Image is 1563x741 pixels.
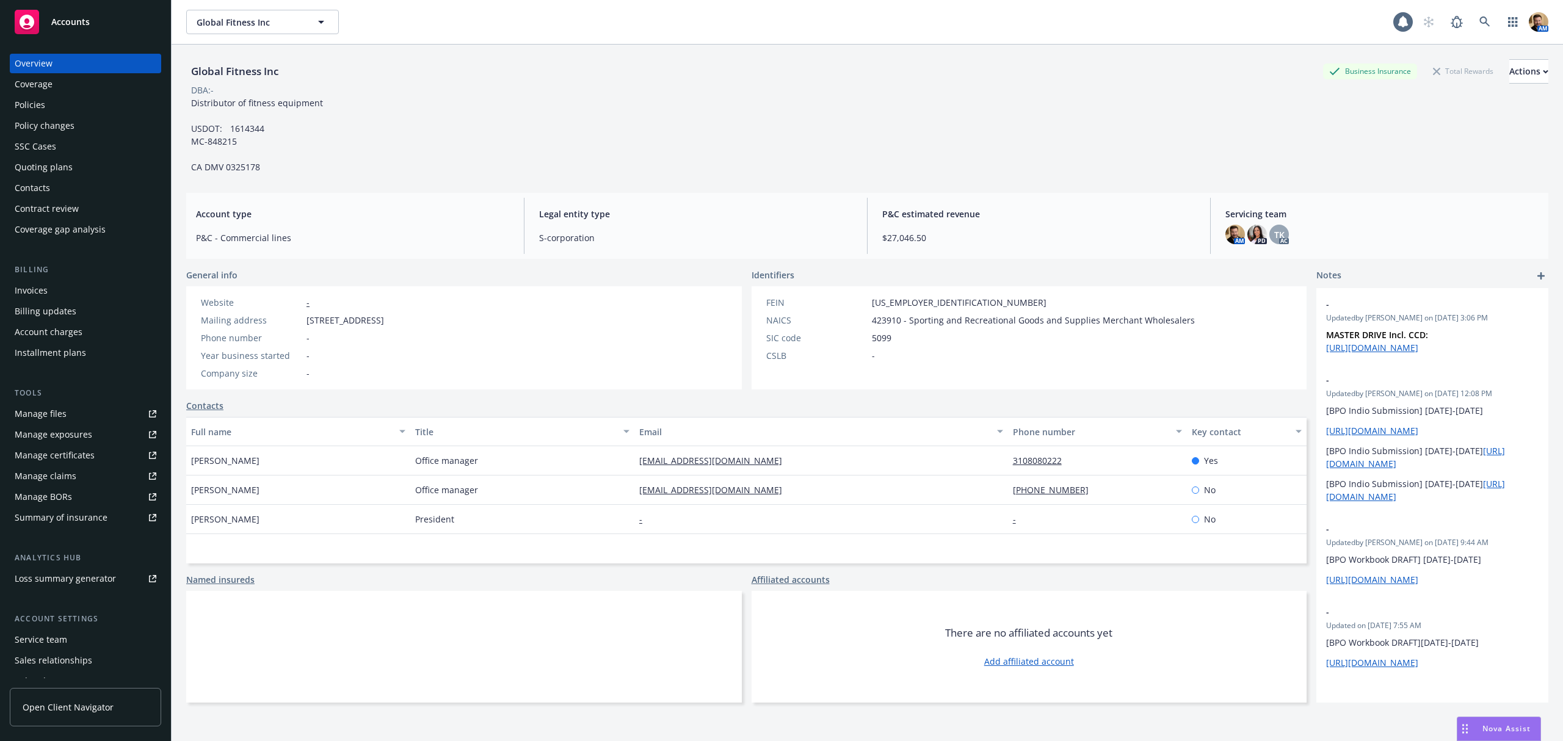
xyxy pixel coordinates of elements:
span: - [1326,605,1507,618]
p: [BPO Workbook DRAFT][DATE]-[DATE] [1326,636,1539,649]
a: Billing updates [10,302,161,321]
span: [STREET_ADDRESS] [306,314,384,327]
a: Related accounts [10,671,161,691]
button: Full name [186,417,410,446]
span: - [872,349,875,362]
div: -Updatedby [PERSON_NAME] on [DATE] 9:44 AM[BPO Workbook DRAFT] [DATE]-[DATE][URL][DOMAIN_NAME] [1316,513,1548,596]
button: Phone number [1008,417,1188,446]
div: Manage claims [15,466,76,486]
img: photo [1529,12,1548,32]
div: SSC Cases [15,137,56,156]
a: Summary of insurance [10,508,161,527]
span: Office manager [415,483,478,496]
div: Policy changes [15,116,74,136]
span: [PERSON_NAME] [191,483,259,496]
div: Loss summary generator [15,569,116,588]
span: $27,046.50 [882,231,1195,244]
div: Website [201,296,302,309]
span: - [1326,522,1507,535]
div: Account charges [15,322,82,342]
a: Coverage gap analysis [10,220,161,239]
span: TK [1274,228,1285,241]
div: Sales relationships [15,651,92,670]
span: [PERSON_NAME] [191,513,259,526]
a: Overview [10,54,161,73]
a: - [1013,513,1026,525]
div: Overview [15,54,53,73]
a: Policy changes [10,116,161,136]
a: Policies [10,95,161,115]
a: Manage BORs [10,487,161,507]
a: Affiliated accounts [752,573,830,586]
span: S-corporation [539,231,852,244]
div: NAICS [766,314,867,327]
a: Loss summary generator [10,569,161,588]
div: Mailing address [201,314,302,327]
span: Manage exposures [10,425,161,444]
span: P&C - Commercial lines [196,231,509,244]
button: Global Fitness Inc [186,10,339,34]
span: [PERSON_NAME] [191,454,259,467]
span: There are no affiliated accounts yet [945,626,1112,640]
p: [BPO Indio Submission] [DATE]-[DATE] [1326,404,1539,417]
a: [URL][DOMAIN_NAME] [1326,657,1418,668]
div: Quoting plans [15,157,73,177]
div: Year business started [201,349,302,362]
div: Invoices [15,281,48,300]
a: Quoting plans [10,157,161,177]
a: Manage claims [10,466,161,486]
a: Contacts [10,178,161,198]
div: Related accounts [15,671,85,691]
div: Email [639,425,990,438]
span: Updated on [DATE] 7:55 AM [1326,620,1539,631]
a: [URL][DOMAIN_NAME] [1326,342,1418,353]
span: - [306,331,310,344]
a: Named insureds [186,573,255,586]
div: -Updatedby [PERSON_NAME] on [DATE] 3:06 PMMASTER DRIVE Incl. CCD: [URL][DOMAIN_NAME] [1316,288,1548,364]
div: Manage files [15,404,67,424]
button: Actions [1509,59,1548,84]
a: Switch app [1501,10,1525,34]
div: FEIN [766,296,867,309]
div: Phone number [1013,425,1169,438]
div: Account settings [10,613,161,625]
div: Key contact [1192,425,1288,438]
a: Start snowing [1416,10,1441,34]
span: Servicing team [1225,208,1539,220]
span: - [1326,374,1507,386]
a: - [306,297,310,308]
a: [EMAIL_ADDRESS][DOMAIN_NAME] [639,484,792,496]
button: Title [410,417,634,446]
span: Updated by [PERSON_NAME] on [DATE] 12:08 PM [1326,388,1539,399]
div: Full name [191,425,392,438]
span: 423910 - Sporting and Recreational Goods and Supplies Merchant Wholesalers [872,314,1195,327]
a: [URL][DOMAIN_NAME] [1326,425,1418,436]
span: - [306,367,310,380]
div: SIC code [766,331,867,344]
div: Contract review [15,199,79,219]
a: Invoices [10,281,161,300]
a: Contacts [186,399,223,412]
span: General info [186,269,238,281]
span: 5099 [872,331,891,344]
button: Nova Assist [1457,717,1541,741]
div: Manage exposures [15,425,92,444]
div: Global Fitness Inc [186,63,283,79]
button: Email [634,417,1008,446]
a: add [1534,269,1548,283]
span: No [1204,513,1216,526]
span: Office manager [415,454,478,467]
div: Actions [1509,60,1548,83]
a: [EMAIL_ADDRESS][DOMAIN_NAME] [639,455,792,466]
a: Service team [10,630,161,649]
span: - [306,349,310,362]
a: Account charges [10,322,161,342]
div: Drag to move [1457,717,1473,740]
a: Contract review [10,199,161,219]
div: Phone number [201,331,302,344]
a: Manage files [10,404,161,424]
div: -Updatedby [PERSON_NAME] on [DATE] 12:08 PM[BPO Indio Submission] [DATE]-[DATE][URL][DOMAIN_NAME]... [1316,364,1548,513]
a: Manage certificates [10,446,161,465]
span: Open Client Navigator [23,701,114,714]
span: Identifiers [752,269,794,281]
